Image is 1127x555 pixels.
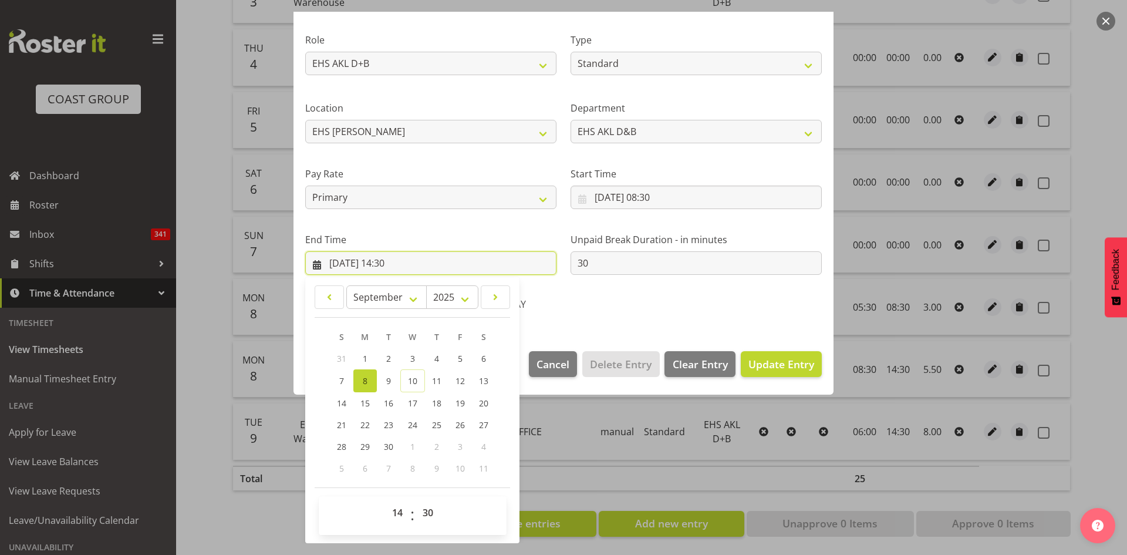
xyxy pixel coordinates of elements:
[377,392,400,414] a: 16
[571,167,822,181] label: Start Time
[339,331,344,342] span: S
[353,436,377,458] a: 29
[455,419,465,430] span: 26
[425,369,448,392] a: 11
[434,441,439,452] span: 2
[571,101,822,115] label: Department
[434,331,439,342] span: T
[458,331,462,342] span: F
[1111,249,1121,290] span: Feedback
[448,392,472,414] a: 19
[386,463,391,474] span: 7
[434,353,439,364] span: 4
[472,392,495,414] a: 20
[741,351,822,377] button: Update Entry
[384,441,393,452] span: 30
[479,375,488,386] span: 13
[384,419,393,430] span: 23
[363,375,367,386] span: 8
[408,419,417,430] span: 24
[337,419,346,430] span: 21
[361,331,369,342] span: M
[305,101,556,115] label: Location
[353,348,377,369] a: 1
[481,331,486,342] span: S
[455,463,465,474] span: 10
[458,353,463,364] span: 5
[400,369,425,392] a: 10
[377,414,400,436] a: 23
[448,414,472,436] a: 26
[330,369,353,392] a: 7
[571,233,822,247] label: Unpaid Break Duration - in minutes
[455,398,465,409] span: 19
[360,441,370,452] span: 29
[408,375,417,386] span: 10
[330,392,353,414] a: 14
[386,375,391,386] span: 9
[400,348,425,369] a: 3
[432,398,441,409] span: 18
[582,351,659,377] button: Delete Entry
[1092,520,1104,532] img: help-xxl-2.png
[748,357,814,371] span: Update Entry
[410,463,415,474] span: 8
[305,251,556,275] input: Click to select...
[305,167,556,181] label: Pay Rate
[448,348,472,369] a: 5
[472,369,495,392] a: 13
[337,441,346,452] span: 28
[353,369,377,392] a: 8
[425,392,448,414] a: 18
[384,398,393,409] span: 16
[337,398,346,409] span: 14
[386,353,391,364] span: 2
[410,501,414,530] span: :
[377,436,400,458] a: 30
[481,353,486,364] span: 6
[377,369,400,392] a: 9
[432,419,441,430] span: 25
[455,375,465,386] span: 12
[410,441,415,452] span: 1
[408,398,417,409] span: 17
[330,414,353,436] a: 21
[305,233,556,247] label: End Time
[400,392,425,414] a: 17
[400,414,425,436] a: 24
[571,33,822,47] label: Type
[571,251,822,275] input: Unpaid Break Duration
[339,375,344,386] span: 7
[664,351,735,377] button: Clear Entry
[590,356,652,372] span: Delete Entry
[409,331,416,342] span: W
[363,353,367,364] span: 1
[339,463,344,474] span: 5
[425,348,448,369] a: 4
[458,441,463,452] span: 3
[479,398,488,409] span: 20
[481,441,486,452] span: 4
[472,414,495,436] a: 27
[360,419,370,430] span: 22
[1105,237,1127,317] button: Feedback - Show survey
[353,414,377,436] a: 22
[479,419,488,430] span: 27
[536,356,569,372] span: Cancel
[448,369,472,392] a: 12
[353,392,377,414] a: 15
[434,463,439,474] span: 9
[673,356,728,372] span: Clear Entry
[363,463,367,474] span: 6
[360,398,370,409] span: 15
[472,348,495,369] a: 6
[305,33,556,47] label: Role
[386,331,391,342] span: T
[337,353,346,364] span: 31
[479,463,488,474] span: 11
[432,375,441,386] span: 11
[330,436,353,458] a: 28
[571,186,822,209] input: Click to select...
[377,348,400,369] a: 2
[425,414,448,436] a: 25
